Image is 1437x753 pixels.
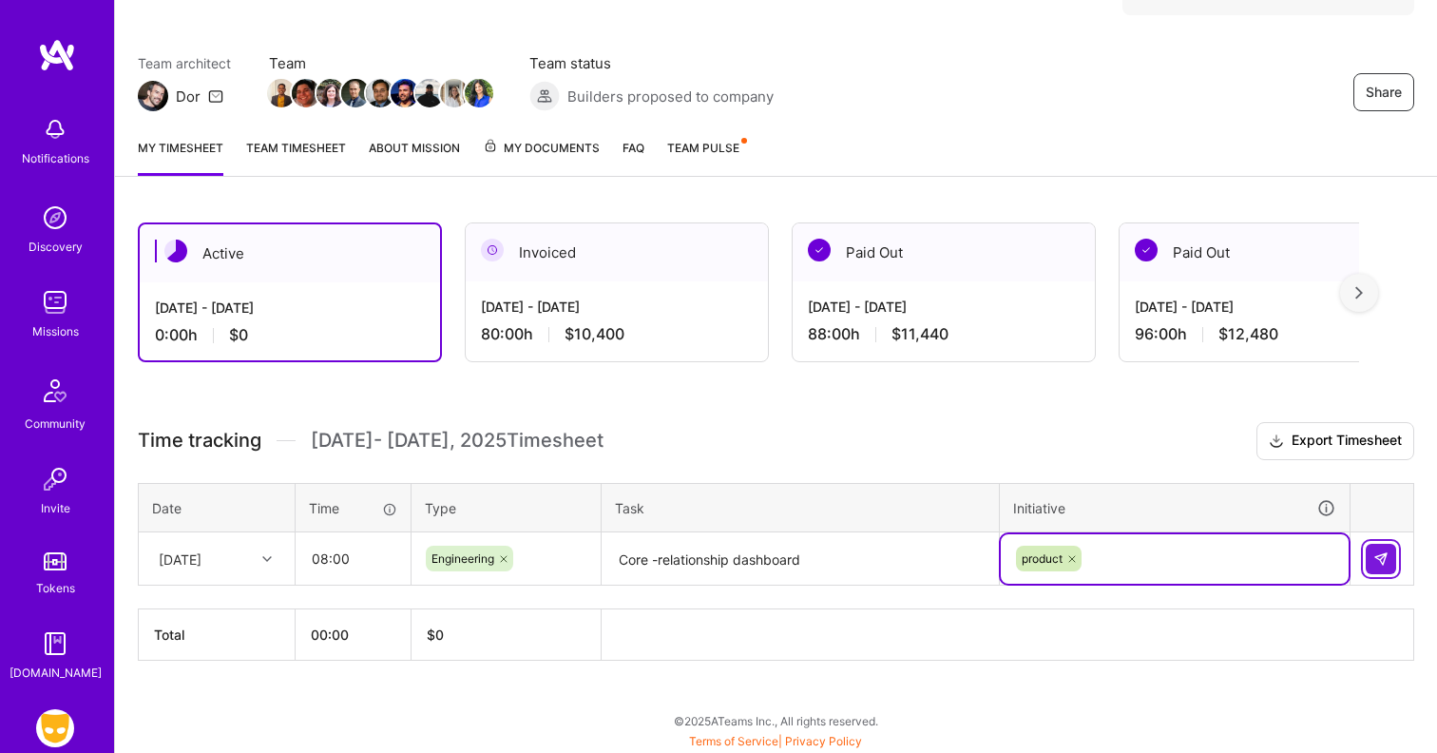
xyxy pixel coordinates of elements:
div: Paid Out [793,223,1095,281]
span: Team status [529,53,774,73]
img: Submit [1373,551,1389,567]
a: Team Member Avatar [343,77,368,109]
a: About Mission [369,138,460,176]
img: Invoiced [481,239,504,261]
span: My Documents [483,138,600,159]
div: Invoiced [466,223,768,281]
i: icon Mail [208,88,223,104]
textarea: Core -relationship dashboard [604,534,997,585]
span: Team architect [138,53,231,73]
input: HH:MM [297,533,410,584]
img: bell [36,110,74,148]
img: Team Member Avatar [366,79,394,107]
div: [DATE] - [DATE] [155,298,425,318]
span: Team [269,53,491,73]
div: 80:00 h [481,324,753,344]
a: Grindr: Data + FE + CyberSecurity + QA [31,709,79,747]
div: [DATE] - [DATE] [481,297,753,317]
span: $11,440 [891,324,948,344]
div: Dor [176,87,201,106]
img: Grindr: Data + FE + CyberSecurity + QA [36,709,74,747]
img: Builders proposed to company [529,81,560,111]
div: Active [140,224,440,282]
div: © 2025 ATeams Inc., All rights reserved. [114,697,1437,744]
a: Team timesheet [246,138,346,176]
a: Team Pulse [667,138,745,176]
a: Team Member Avatar [393,77,417,109]
span: Share [1366,83,1402,102]
span: [DATE] - [DATE] , 2025 Timesheet [311,429,604,453]
th: Type [412,483,602,532]
div: 88:00 h [808,324,1080,344]
div: Community [25,414,86,434]
img: guide book [36,625,74,663]
span: $12,480 [1218,324,1278,344]
img: Team Member Avatar [341,79,370,107]
div: Paid Out [1120,223,1422,281]
a: Team Member Avatar [318,77,343,109]
div: Notifications [22,148,89,168]
span: product [1022,551,1063,566]
i: icon Download [1269,432,1284,452]
span: | [689,734,862,748]
div: Invite [41,498,70,518]
div: [DATE] - [DATE] [808,297,1080,317]
img: Community [32,368,78,414]
span: Team Pulse [667,141,739,155]
span: Time tracking [138,429,261,453]
img: Paid Out [1135,239,1158,261]
button: Export Timesheet [1256,422,1414,460]
a: Privacy Policy [785,734,862,748]
div: 96:00 h [1135,324,1407,344]
a: My timesheet [138,138,223,176]
div: [DOMAIN_NAME] [10,663,102,683]
th: Task [602,483,1000,532]
a: Team Member Avatar [368,77,393,109]
div: Missions [32,321,79,341]
img: Active [164,240,187,262]
i: icon Chevron [262,554,272,564]
img: Team Member Avatar [316,79,345,107]
img: teamwork [36,283,74,321]
img: Team Member Avatar [292,79,320,107]
img: tokens [44,552,67,570]
span: $0 [229,325,248,345]
th: Date [139,483,296,532]
a: Team Member Avatar [442,77,467,109]
a: Terms of Service [689,734,778,748]
div: Tokens [36,578,75,598]
th: Total [139,609,296,661]
img: Team Member Avatar [465,79,493,107]
div: Initiative [1013,497,1336,519]
a: Team Member Avatar [417,77,442,109]
button: Share [1353,73,1414,111]
a: Team Member Avatar [294,77,318,109]
img: Team Architect [138,81,168,111]
img: Paid Out [808,239,831,261]
a: Team Member Avatar [467,77,491,109]
img: logo [38,38,76,72]
span: $ 0 [427,627,444,643]
img: Team Member Avatar [415,79,444,107]
div: [DATE] - [DATE] [1135,297,1407,317]
img: Team Member Avatar [267,79,296,107]
span: $10,400 [565,324,624,344]
div: 0:00 h [155,325,425,345]
a: My Documents [483,138,600,176]
div: null [1366,544,1398,574]
span: Builders proposed to company [567,87,774,106]
a: FAQ [623,138,644,176]
div: Time [309,498,397,518]
div: [DATE] [159,549,201,569]
span: Engineering [431,551,494,566]
th: 00:00 [296,609,412,661]
a: Team Member Avatar [269,77,294,109]
img: Invite [36,460,74,498]
img: Team Member Avatar [391,79,419,107]
img: discovery [36,199,74,237]
div: Discovery [29,237,83,257]
img: Team Member Avatar [440,79,469,107]
img: right [1355,286,1363,299]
